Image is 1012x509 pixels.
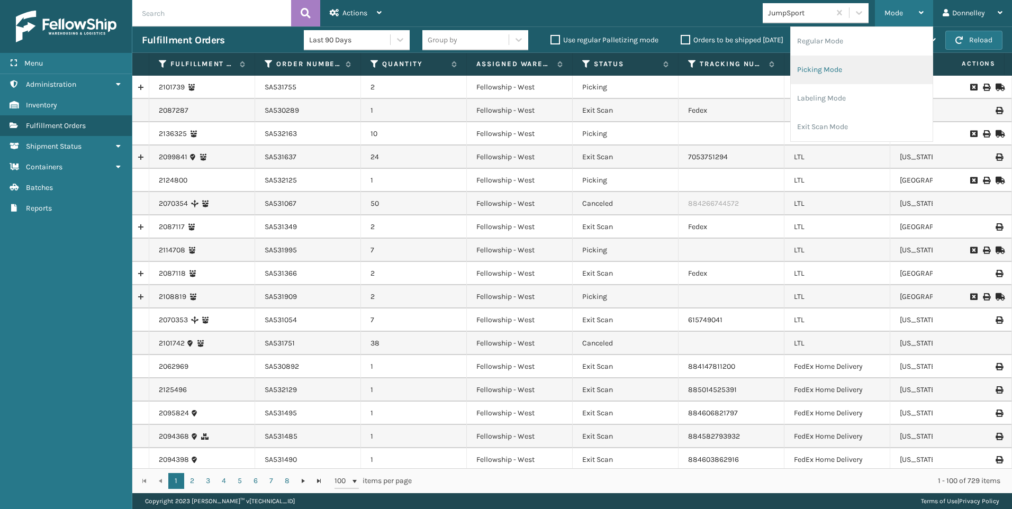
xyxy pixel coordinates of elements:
[784,378,890,402] td: FedEx Home Delivery
[970,84,977,91] i: Request to Be Cancelled
[573,122,679,146] td: Picking
[890,146,996,169] td: [US_STATE]
[255,192,361,215] td: SA531067
[467,146,573,169] td: Fellowship - West
[573,378,679,402] td: Exit Scan
[264,473,279,489] a: 7
[573,355,679,378] td: Exit Scan
[170,59,234,69] label: Fulfillment Order Id
[361,146,467,169] td: 24
[361,425,467,448] td: 1
[970,247,977,254] i: Request to Be Cancelled
[159,408,189,419] a: 2095824
[467,332,573,355] td: Fellowship - West
[26,162,62,171] span: Containers
[791,113,933,141] li: Exit Scan Mode
[295,473,311,489] a: Go to the next page
[255,332,361,355] td: SA531751
[970,293,977,301] i: Request to Be Cancelled
[890,169,996,192] td: [GEOGRAPHIC_DATA]
[791,84,933,113] li: Labeling Mode
[361,239,467,262] td: 7
[996,433,1002,440] i: Print Label
[184,473,200,489] a: 2
[573,146,679,169] td: Exit Scan
[279,473,295,489] a: 8
[921,493,999,509] div: |
[890,308,996,332] td: [US_STATE]
[890,378,996,402] td: [US_STATE]
[884,8,903,17] span: Mode
[467,285,573,308] td: Fellowship - West
[791,56,933,84] li: Picking Mode
[467,402,573,425] td: Fellowship - West
[361,122,467,146] td: 10
[159,431,189,442] a: 2094368
[700,59,764,69] label: Tracking Number
[467,169,573,192] td: Fellowship - West
[890,192,996,215] td: [US_STATE]
[309,34,391,46] div: Last 90 Days
[26,142,82,151] span: Shipment Status
[996,107,1002,114] i: Print BOL
[983,247,989,254] i: Print BOL
[159,268,186,279] a: 2087118
[361,76,467,99] td: 2
[573,402,679,425] td: Exit Scan
[573,76,679,99] td: Picking
[573,448,679,471] td: Exit Scan
[427,476,1001,486] div: 1 - 100 of 729 items
[216,473,232,489] a: 4
[361,215,467,239] td: 2
[159,129,187,139] a: 2136325
[255,146,361,169] td: SA531637
[573,308,679,332] td: Exit Scan
[573,169,679,192] td: Picking
[467,76,573,99] td: Fellowship - West
[996,363,1002,370] i: Print Label
[159,338,185,349] a: 2101742
[890,402,996,425] td: [US_STATE]
[168,473,184,489] a: 1
[335,476,350,486] span: 100
[467,378,573,402] td: Fellowship - West
[679,146,784,169] td: 7053751294
[467,99,573,122] td: Fellowship - West
[159,175,187,186] a: 2124800
[573,192,679,215] td: Canceled
[467,262,573,285] td: Fellowship - West
[996,316,1002,324] i: Print BOL
[768,7,831,19] div: JumpSport
[679,192,784,215] td: 884266744572
[361,262,467,285] td: 2
[342,8,367,17] span: Actions
[159,105,188,116] a: 2087287
[679,308,784,332] td: 615749041
[361,378,467,402] td: 1
[361,402,467,425] td: 1
[688,385,737,394] a: 885014525391
[573,332,679,355] td: Canceled
[890,215,996,239] td: [GEOGRAPHIC_DATA]
[996,270,1002,277] i: Print Label
[26,101,57,110] span: Inventory
[26,204,52,213] span: Reports
[573,425,679,448] td: Exit Scan
[255,76,361,99] td: SA531755
[145,493,295,509] p: Copyright 2023 [PERSON_NAME]™ v [TECHNICAL_ID]
[784,425,890,448] td: FedEx Home Delivery
[232,473,248,489] a: 5
[945,31,1002,50] button: Reload
[159,361,188,372] a: 2062969
[928,55,1002,72] span: Actions
[983,130,989,138] i: Print BOL
[996,386,1002,394] i: Print Label
[428,34,457,46] div: Group by
[467,425,573,448] td: Fellowship - West
[142,34,224,47] h3: Fulfillment Orders
[996,223,1002,231] i: Print BOL
[255,99,361,122] td: SA530289
[573,262,679,285] td: Exit Scan
[890,285,996,308] td: [GEOGRAPHIC_DATA]
[890,262,996,285] td: [GEOGRAPHIC_DATA]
